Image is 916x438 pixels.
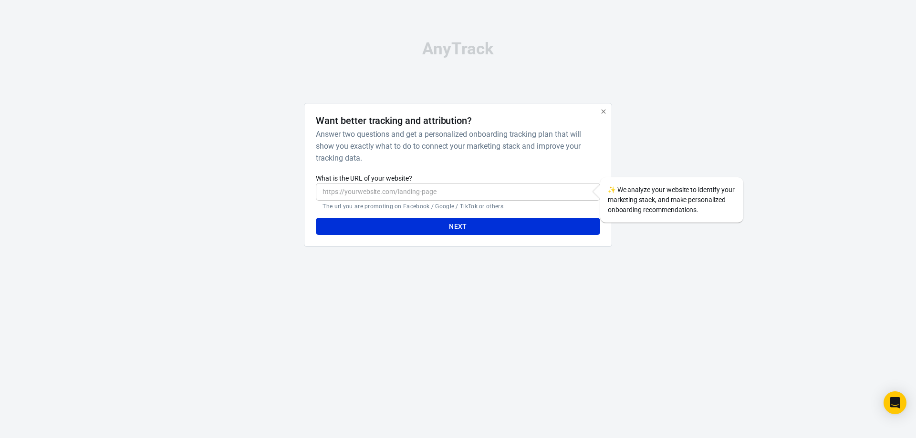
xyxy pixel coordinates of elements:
[884,391,906,414] div: Open Intercom Messenger
[219,41,697,57] div: AnyTrack
[316,173,600,183] label: What is the URL of your website?
[323,203,593,210] p: The url you are promoting on Facebook / Google / TikTok or others
[600,177,743,223] div: We analyze your website to identify your marketing stack, and make personalized onboarding recomm...
[316,183,600,201] input: https://yourwebsite.com/landing-page
[608,186,616,194] span: sparkles
[316,128,596,164] h6: Answer two questions and get a personalized onboarding tracking plan that will show you exactly w...
[316,115,472,126] h4: Want better tracking and attribution?
[316,218,600,235] button: Next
